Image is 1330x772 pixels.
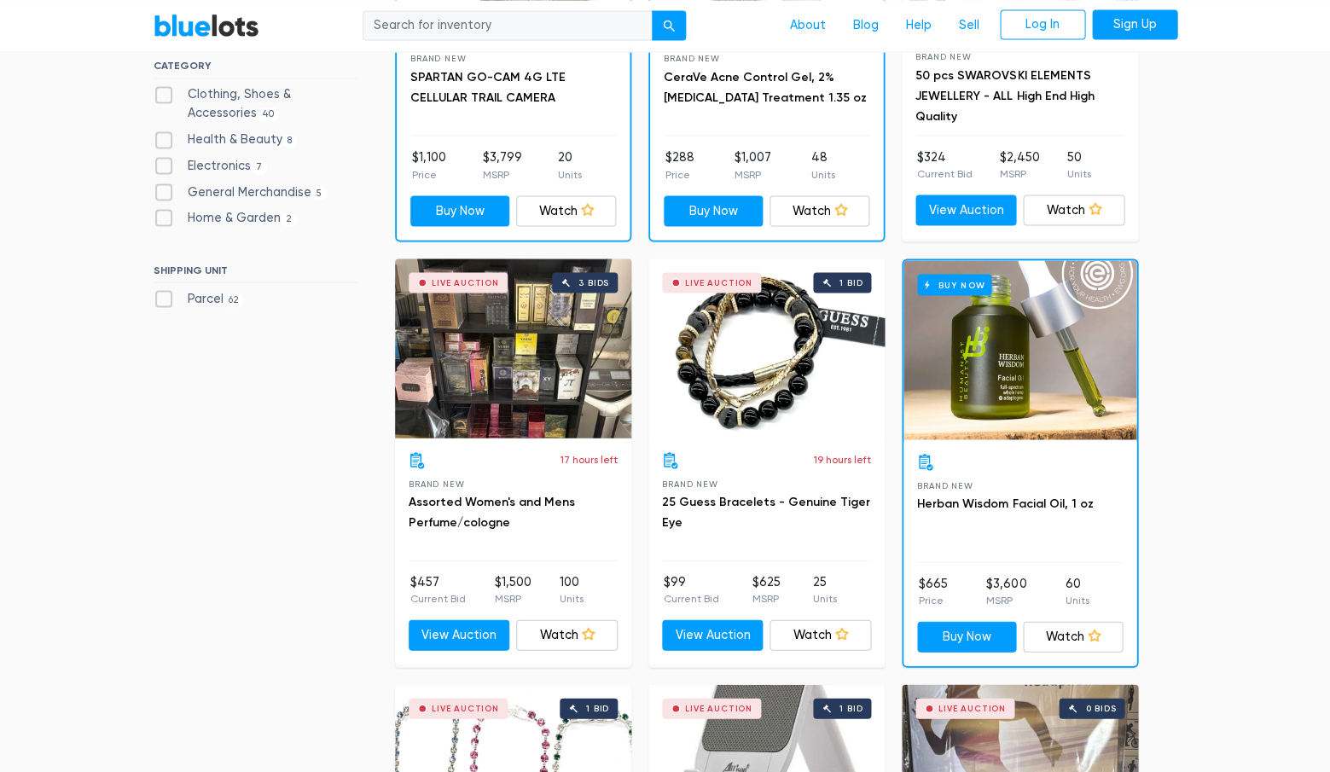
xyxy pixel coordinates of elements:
[432,704,499,712] div: Live Auction
[752,572,780,607] li: $625
[839,9,892,42] a: Blog
[664,590,719,606] p: Current Bid
[154,156,268,175] label: Electronics
[409,479,464,488] span: Brand New
[665,166,694,182] p: Price
[410,590,466,606] p: Current Bid
[410,572,466,607] li: $457
[917,148,973,182] li: $324
[154,13,259,38] a: BlueLots
[776,9,839,42] a: About
[665,148,694,182] li: $288
[664,572,719,607] li: $99
[662,494,870,529] a: 25 Guess Bracelets - Genuine Tiger Eye
[516,195,616,226] a: Watch
[903,260,1136,439] a: Buy Now
[1066,165,1090,181] p: Units
[1023,621,1123,652] a: Watch
[412,166,446,182] p: Price
[257,107,280,121] span: 40
[1085,704,1116,712] div: 0 bids
[154,183,328,201] label: General Merchandise
[1000,9,1085,40] a: Log In
[770,195,869,226] a: Watch
[363,10,653,41] input: Search for inventory
[813,590,837,606] p: Units
[251,160,268,173] span: 7
[685,704,752,712] div: Live Auction
[752,590,780,606] p: MSRP
[938,704,1006,712] div: Live Auction
[917,480,973,490] span: Brand New
[811,148,835,182] li: 48
[560,451,618,467] p: 17 hours left
[919,574,948,608] li: $665
[409,494,575,529] a: Assorted Women's and Mens Perfume/cologne
[560,590,584,606] p: Units
[482,166,521,182] p: MSRP
[395,258,631,438] a: Live Auction 3 bids
[224,293,245,307] span: 62
[154,264,357,282] h6: SHIPPING UNIT
[1023,194,1124,225] a: Watch
[919,592,948,607] p: Price
[662,619,764,650] a: View Auction
[494,572,531,607] li: $1,500
[1092,9,1177,40] a: Sign Up
[915,52,971,61] span: Brand New
[1066,148,1090,182] li: 50
[917,621,1017,652] a: Buy Now
[282,134,298,148] span: 8
[154,60,357,78] h6: CATEGORY
[813,572,837,607] li: 25
[558,148,582,182] li: 20
[516,619,618,650] a: Watch
[986,574,1026,608] li: $3,600
[409,619,510,650] a: View Auction
[945,9,993,42] a: Sell
[154,208,298,227] label: Home & Garden
[915,68,1094,124] a: 50 pcs SWAROVSKI ELEMENTS JEWELLERY - ALL High End High Quality
[811,166,835,182] p: Units
[839,278,862,287] div: 1 bid
[999,148,1039,182] li: $2,450
[685,278,752,287] div: Live Auction
[586,704,609,712] div: 1 bid
[839,704,862,712] div: 1 bid
[917,165,973,181] p: Current Bid
[664,195,764,226] a: Buy Now
[560,572,584,607] li: 100
[664,70,867,105] a: CeraVe Acne Control Gel, 2% [MEDICAL_DATA] Treatment 1.35 oz
[410,195,510,226] a: Buy Now
[917,496,1093,510] a: Herban Wisdom Facial Oil, 1 oz
[154,85,357,122] label: Clothing, Shoes & Accessories
[154,289,245,308] label: Parcel
[814,451,871,467] p: 19 hours left
[986,592,1026,607] p: MSRP
[311,186,328,200] span: 5
[432,278,499,287] div: Live Auction
[917,274,991,295] h6: Buy Now
[662,479,717,488] span: Brand New
[578,278,609,287] div: 3 bids
[770,619,871,650] a: Watch
[412,148,446,182] li: $1,100
[664,54,719,63] span: Brand New
[494,590,531,606] p: MSRP
[558,166,582,182] p: Units
[154,131,298,149] label: Health & Beauty
[892,9,945,42] a: Help
[648,258,885,438] a: Live Auction 1 bid
[482,148,521,182] li: $3,799
[915,194,1017,225] a: View Auction
[735,148,771,182] li: $1,007
[999,165,1039,181] p: MSRP
[1065,592,1089,607] p: Units
[281,212,298,226] span: 2
[735,166,771,182] p: MSRP
[1065,574,1089,608] li: 60
[410,54,466,63] span: Brand New
[410,70,566,105] a: SPARTAN GO-CAM 4G LTE CELLULAR TRAIL CAMERA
